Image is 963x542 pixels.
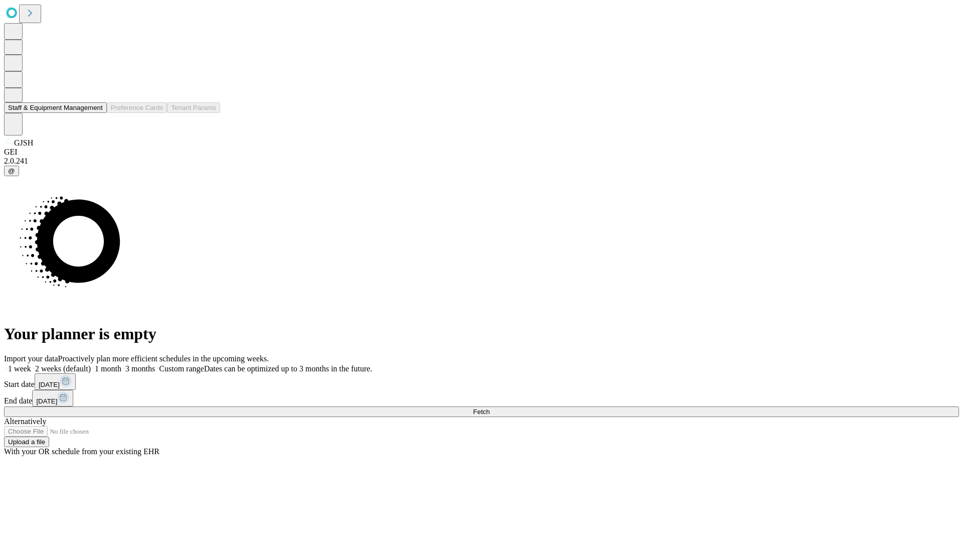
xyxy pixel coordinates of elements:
button: Upload a file [4,437,49,447]
div: Start date [4,373,959,390]
span: [DATE] [39,381,60,388]
button: Preference Cards [107,102,167,113]
span: Proactively plan more efficient schedules in the upcoming weeks. [58,354,269,363]
span: @ [8,167,15,175]
span: Custom range [159,364,204,373]
span: With your OR schedule from your existing EHR [4,447,159,456]
button: @ [4,166,19,176]
span: GJSH [14,139,33,147]
div: GEI [4,148,959,157]
div: End date [4,390,959,406]
button: Fetch [4,406,959,417]
button: Staff & Equipment Management [4,102,107,113]
button: Tenant Params [167,102,220,113]
span: 3 months [125,364,155,373]
button: [DATE] [32,390,73,406]
span: Alternatively [4,417,46,426]
span: Dates can be optimized up to 3 months in the future. [204,364,372,373]
span: 1 month [95,364,121,373]
h1: Your planner is empty [4,325,959,343]
span: Import your data [4,354,58,363]
span: Fetch [473,408,490,416]
div: 2.0.241 [4,157,959,166]
span: 2 weeks (default) [35,364,91,373]
button: [DATE] [35,373,76,390]
span: 1 week [8,364,31,373]
span: [DATE] [36,397,57,405]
